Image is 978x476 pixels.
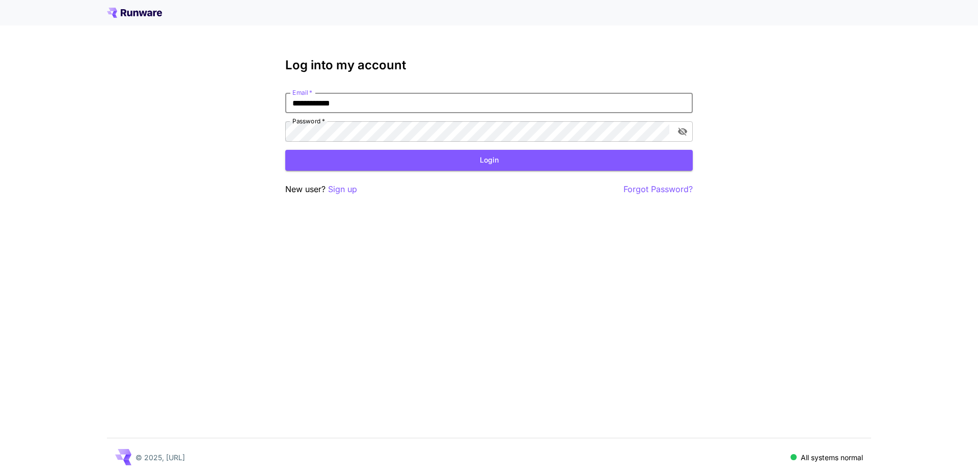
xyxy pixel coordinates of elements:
label: Email [292,88,312,97]
label: Password [292,117,325,125]
p: © 2025, [URL] [135,452,185,463]
h3: Log into my account [285,58,693,72]
button: toggle password visibility [673,122,692,141]
button: Sign up [328,183,357,196]
button: Forgot Password? [623,183,693,196]
p: All systems normal [801,452,863,463]
button: Login [285,150,693,171]
p: New user? [285,183,357,196]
